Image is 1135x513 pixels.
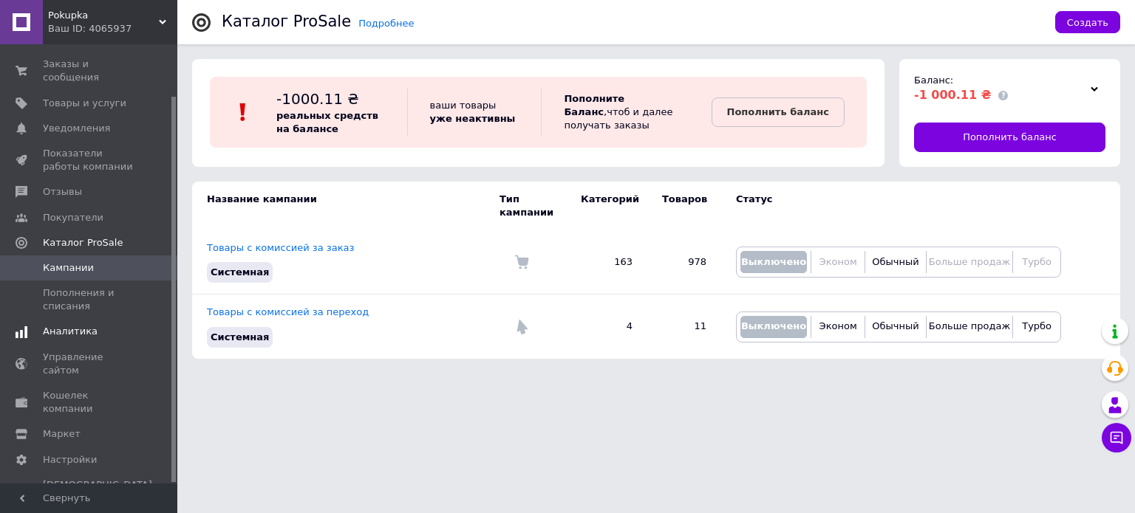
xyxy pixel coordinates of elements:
[930,251,1009,273] button: Больше продаж
[1067,17,1108,28] span: Создать
[514,255,529,269] img: Комиссия за заказ
[43,389,137,416] span: Кошелек компании
[207,306,369,317] a: Товары с комиссией за переход
[914,75,953,86] span: Баланс:
[43,453,97,466] span: Настройки
[564,93,624,117] b: Пополните Баланс
[43,185,82,199] span: Отзывы
[819,256,857,267] span: Эконом
[914,88,991,102] span: -1 000.11 ₴
[43,325,98,338] span: Аналитика
[1017,251,1057,273] button: Турбо
[1102,423,1131,452] button: Чат с покупателем
[358,18,414,29] a: Подробнее
[514,320,529,334] img: Комиссия за переход
[566,295,647,359] td: 4
[232,101,254,123] img: :exclamation:
[192,182,500,230] td: Название кампании
[207,242,354,253] a: Товары с комиссией за заказ
[211,331,269,342] span: Системная
[872,320,918,331] span: Обычный
[721,182,1061,230] td: Статус
[929,256,1010,267] span: Больше продаж
[222,14,351,30] div: Каталог ProSale
[43,427,81,441] span: Маркет
[43,147,137,173] span: Показатели работы компании
[48,22,177,35] div: Ваш ID: 4065937
[407,89,542,136] div: ваши товары
[815,316,861,338] button: Эконом
[1055,11,1120,33] button: Создать
[740,316,807,338] button: Выключено
[500,182,566,230] td: Тип кампании
[872,256,918,267] span: Обычный
[43,122,110,135] span: Уведомления
[1017,316,1057,338] button: Турбо
[647,182,721,230] td: Товаров
[929,320,1010,331] span: Больше продаж
[48,9,159,22] span: Pokupka
[740,251,807,273] button: Выключено
[815,251,861,273] button: Эконом
[712,97,845,127] a: Пополнить баланс
[276,90,359,108] span: -1000.11 ₴
[930,316,1009,338] button: Больше продаж
[1022,320,1052,331] span: Турбо
[914,123,1105,152] a: Пополнить баланс
[430,113,516,124] b: уже неактивны
[43,286,137,313] span: Пополнения и списания
[869,251,921,273] button: Обычный
[727,106,829,117] b: Пополнить баланс
[647,295,721,359] td: 11
[869,316,921,338] button: Обычный
[43,236,123,249] span: Каталог ProSale
[211,266,269,278] span: Системная
[43,211,103,224] span: Покупатели
[963,131,1057,144] span: Пополнить баланс
[1022,256,1052,267] span: Турбо
[43,97,126,110] span: Товары и услуги
[566,182,647,230] td: Категорий
[276,110,378,134] b: реальных средств на балансе
[647,230,721,295] td: 978
[43,261,94,275] span: Кампании
[43,58,137,84] span: Заказы и сообщения
[819,320,857,331] span: Эконом
[541,89,711,136] div: , чтоб и далее получать заказы
[741,256,806,267] span: Выключено
[741,320,806,331] span: Выключено
[566,230,647,295] td: 163
[43,351,137,377] span: Управление сайтом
